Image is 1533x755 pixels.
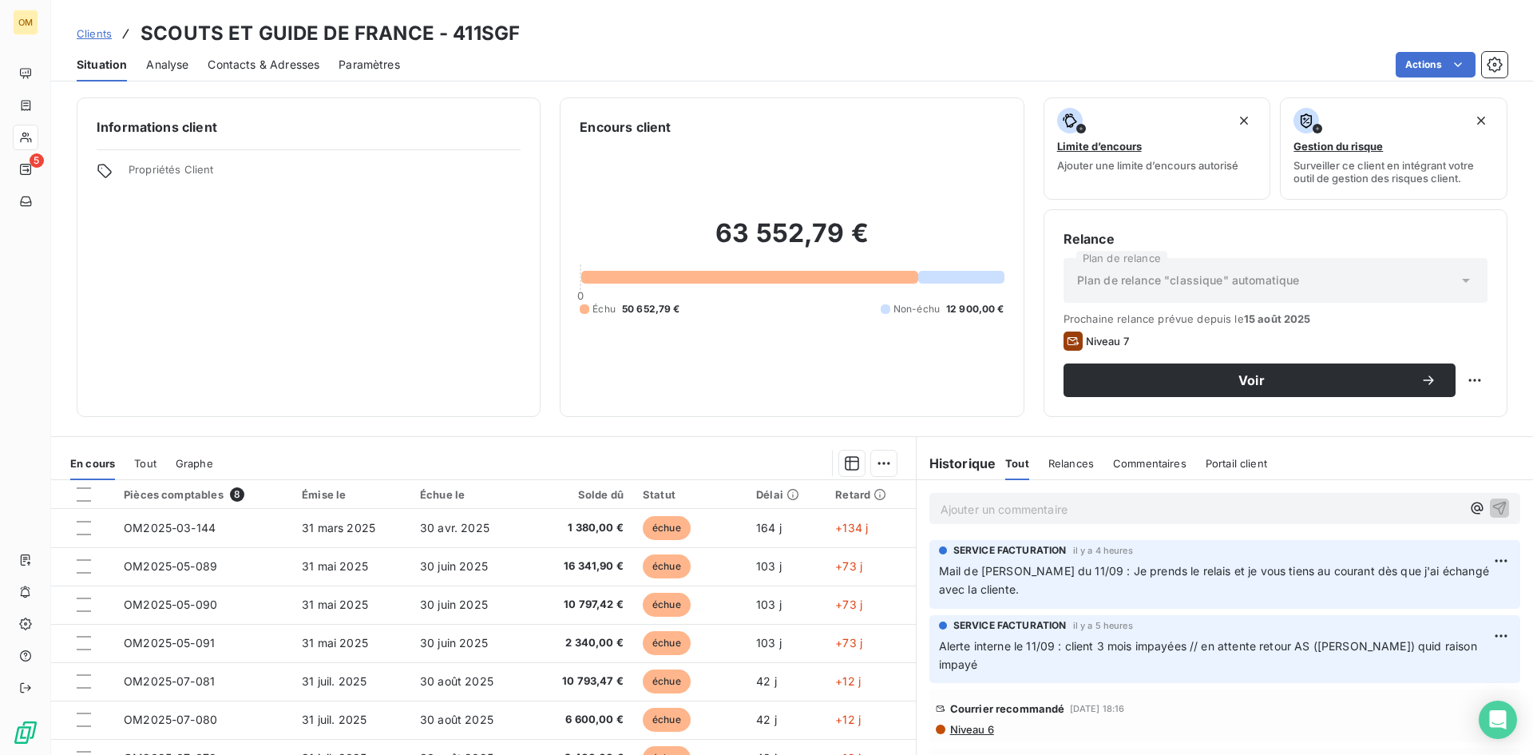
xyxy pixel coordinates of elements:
[302,713,366,726] span: 31 juil. 2025
[939,639,1480,671] span: Alerte interne le 11/09 : client 3 mois impayées // en attente retour AS ([PERSON_NAME]) quid rai...
[939,564,1492,596] span: Mail de [PERSON_NAME] du 11/09 : Je prends le relais et je vous tiens au courant dès que j'ai éch...
[643,488,737,501] div: Statut
[1479,701,1517,739] div: Open Intercom Messenger
[1070,704,1125,713] span: [DATE] 18:16
[302,636,368,650] span: 31 mai 2025
[835,559,862,573] span: +73 j
[230,487,244,502] span: 8
[643,631,691,655] span: échue
[1293,159,1494,185] span: Surveiller ce client en intégrant votre outil de gestion des risques client.
[538,635,624,651] span: 2 340,00 €
[420,521,489,534] span: 30 avr. 2025
[1057,140,1142,153] span: Limite d’encours
[835,674,861,688] span: +12 j
[835,521,868,534] span: +134 j
[538,558,624,574] span: 16 341,90 €
[302,521,375,534] span: 31 mars 2025
[538,488,624,501] div: Solde dû
[302,598,368,611] span: 31 mai 2025
[538,674,624,689] span: 10 793,47 €
[1064,229,1487,248] h6: Relance
[1244,312,1311,325] span: 15 août 2025
[1064,364,1456,397] button: Voir
[950,702,1065,715] span: Courrier recommandé
[580,217,1004,265] h2: 63 552,79 €
[124,598,217,611] span: OM2025-05-090
[643,708,691,732] span: échue
[577,289,584,302] span: 0
[339,57,400,73] span: Paramètres
[756,636,782,650] span: 103 j
[538,712,624,728] span: 6 600,00 €
[538,520,624,536] span: 1 380,00 €
[129,163,521,185] span: Propriétés Client
[1077,272,1300,288] span: Plan de relance "classique" automatique
[756,598,782,611] span: 103 j
[893,302,940,316] span: Non-échu
[756,713,777,726] span: 42 j
[1048,457,1094,470] span: Relances
[176,457,213,470] span: Graphe
[756,488,816,501] div: Délai
[643,593,691,617] span: échue
[13,720,38,745] img: Logo LeanPay
[953,543,1067,558] span: SERVICE FACTURATION
[146,57,188,73] span: Analyse
[1113,457,1186,470] span: Commentaires
[1005,457,1029,470] span: Tout
[420,674,493,688] span: 30 août 2025
[208,57,319,73] span: Contacts & Adresses
[1073,621,1133,630] span: il y a 5 heures
[835,713,861,726] span: +12 j
[77,26,112,42] a: Clients
[70,457,115,470] span: En cours
[420,559,488,573] span: 30 juin 2025
[77,27,112,40] span: Clients
[835,598,862,611] span: +73 j
[643,516,691,540] span: échue
[124,521,216,534] span: OM2025-03-144
[1064,312,1487,325] span: Prochaine relance prévue depuis le
[420,636,488,650] span: 30 juin 2025
[643,670,691,693] span: échue
[756,521,782,534] span: 164 j
[949,723,994,736] span: Niveau 6
[124,487,283,502] div: Pièces comptables
[124,713,217,726] span: OM2025-07-080
[580,117,671,137] h6: Encours client
[1086,335,1129,348] span: Niveau 7
[141,19,520,48] h3: SCOUTS ET GUIDE DE FRANCE - 411SGF
[30,153,44,168] span: 5
[1206,457,1267,470] span: Portail client
[77,57,127,73] span: Situation
[538,597,624,613] span: 10 797,42 €
[420,713,493,726] span: 30 août 2025
[946,302,1004,316] span: 12 900,00 €
[302,559,368,573] span: 31 mai 2025
[592,302,616,316] span: Échu
[420,488,519,501] div: Échue le
[1293,140,1383,153] span: Gestion du risque
[1044,97,1271,200] button: Limite d’encoursAjouter une limite d’encours autorisé
[1073,546,1133,555] span: il y a 4 heures
[953,618,1067,633] span: SERVICE FACTURATION
[1280,97,1507,200] button: Gestion du risqueSurveiller ce client en intégrant votre outil de gestion des risques client.
[134,457,156,470] span: Tout
[124,636,215,650] span: OM2025-05-091
[1396,52,1476,77] button: Actions
[124,559,217,573] span: OM2025-05-089
[1083,374,1420,387] span: Voir
[302,674,366,688] span: 31 juil. 2025
[622,302,680,316] span: 50 652,79 €
[302,488,401,501] div: Émise le
[97,117,521,137] h6: Informations client
[917,454,996,473] h6: Historique
[835,636,862,650] span: +73 j
[420,598,488,611] span: 30 juin 2025
[756,674,777,688] span: 42 j
[1057,159,1238,172] span: Ajouter une limite d’encours autorisé
[124,674,215,688] span: OM2025-07-081
[835,488,905,501] div: Retard
[643,554,691,578] span: échue
[13,10,38,35] div: OM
